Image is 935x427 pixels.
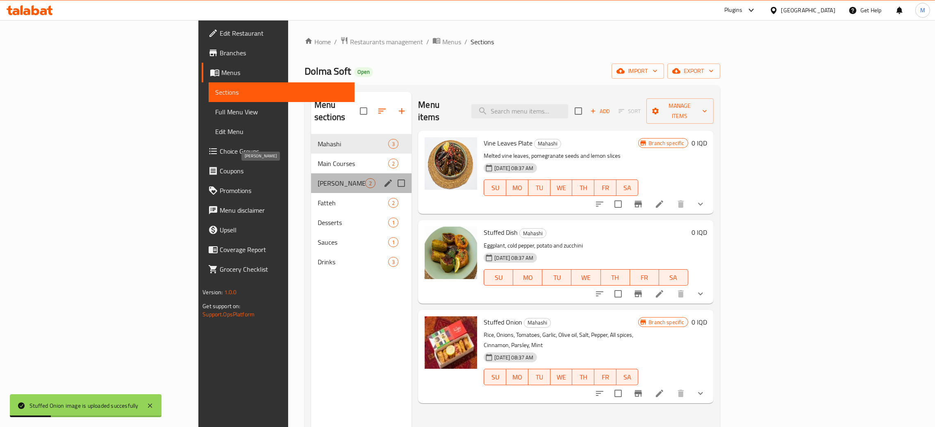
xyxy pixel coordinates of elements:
[570,102,587,120] span: Select section
[318,178,365,188] span: [PERSON_NAME]
[442,37,461,47] span: Menus
[520,229,546,238] span: Mahashi
[318,237,388,247] span: Sauces
[425,227,477,279] img: Stuffed Dish
[220,166,348,176] span: Coupons
[691,284,710,304] button: show more
[311,252,412,272] div: Drinks3
[202,141,355,161] a: Choice Groups
[617,369,639,385] button: SA
[692,316,707,328] h6: 0 IQD
[464,37,467,47] li: /
[618,66,657,76] span: import
[576,182,591,194] span: TH
[601,269,630,286] button: TH
[224,287,237,298] span: 1.0.0
[30,401,139,410] div: Stuffed Onion image is uploaded succesfully
[354,67,373,77] div: Open
[524,318,551,328] div: Mahashi
[662,272,685,284] span: SA
[696,388,705,398] svg: Show Choices
[484,369,506,385] button: SU
[311,173,412,193] div: [PERSON_NAME]2edit
[692,227,707,238] h6: 0 IQD
[388,237,398,247] div: items
[655,289,664,299] a: Edit menu item
[510,182,525,194] span: MO
[655,388,664,398] a: Edit menu item
[484,330,638,350] p: Rice, Onions, Tomatoes, Garlic, Olive oil, Salt, Pepper, All spices, Cinnamon, Parsley, Mint
[388,218,398,227] div: items
[590,284,610,304] button: sort-choices
[598,182,613,194] span: FR
[617,179,639,196] button: SA
[202,240,355,259] a: Coverage Report
[696,289,705,299] svg: Show Choices
[653,101,707,121] span: Manage items
[220,186,348,195] span: Promotions
[487,272,510,284] span: SU
[389,140,398,148] span: 3
[532,371,547,383] span: TU
[491,164,537,172] span: [DATE] 08:37 AM
[576,371,591,383] span: TH
[372,101,392,121] span: Sort sections
[598,371,613,383] span: FR
[487,371,503,383] span: SU
[220,28,348,38] span: Edit Restaurant
[696,199,705,209] svg: Show Choices
[311,134,412,154] div: Mahashi3
[506,369,528,385] button: MO
[318,218,388,227] span: Desserts
[318,159,388,168] span: Main Courses
[215,127,348,136] span: Edit Menu
[484,269,513,286] button: SU
[425,316,477,369] img: Stuffed Onion
[646,98,714,124] button: Manage items
[426,37,429,47] li: /
[671,284,691,304] button: delete
[202,181,355,200] a: Promotions
[388,159,398,168] div: items
[633,272,656,284] span: FR
[620,182,635,194] span: SA
[491,254,537,262] span: [DATE] 08:37 AM
[628,194,648,214] button: Branch-specific-item
[220,225,348,235] span: Upsell
[645,139,687,147] span: Branch specific
[202,200,355,220] a: Menu disclaimer
[659,269,688,286] button: SA
[389,219,398,227] span: 1
[318,139,388,149] span: Mahashi
[318,198,388,208] span: Fatteh
[572,369,594,385] button: TH
[671,194,691,214] button: delete
[610,285,627,302] span: Select to update
[671,384,691,403] button: delete
[551,179,573,196] button: WE
[610,195,627,213] span: Select to update
[220,245,348,254] span: Coverage Report
[484,151,638,161] p: Melted vine leaves, pomegranate seeds and lemon slices
[382,177,394,189] button: edit
[692,137,707,149] h6: 0 IQD
[571,269,601,286] button: WE
[620,371,635,383] span: SA
[630,269,659,286] button: FR
[215,107,348,117] span: Full Menu View
[674,66,714,76] span: export
[610,385,627,402] span: Select to update
[432,36,461,47] a: Menus
[484,316,522,328] span: Stuffed Onion
[311,131,412,275] nav: Menu sections
[471,104,568,118] input: search
[202,259,355,279] a: Grocery Checklist
[487,182,503,194] span: SU
[534,139,561,149] div: Mahashi
[202,161,355,181] a: Coupons
[202,301,240,311] span: Get support on:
